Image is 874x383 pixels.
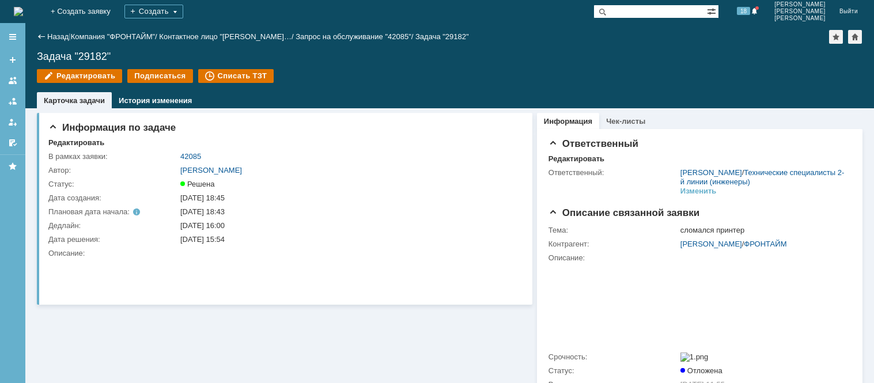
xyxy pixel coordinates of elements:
[680,240,742,248] a: [PERSON_NAME]
[548,240,678,249] div: Контрагент:
[680,352,709,362] img: 1.png
[69,32,70,40] div: |
[180,235,516,244] div: [DATE] 15:54
[744,240,786,248] a: ФРОНТАЙМ
[680,168,846,187] div: /
[680,366,722,375] span: Отложена
[680,168,844,186] a: Технические специалисты 2-й линии (инженеры)
[548,207,699,218] span: Описание связанной заявки
[48,249,519,258] div: Описание:
[180,221,516,230] div: [DATE] 16:00
[48,138,104,147] div: Редактировать
[48,194,178,203] div: Дата создания:
[737,7,750,15] span: 18
[180,180,214,188] span: Решена
[48,122,176,133] span: Информация по задаче
[548,253,848,263] div: Описание:
[159,32,292,41] a: Контактное лицо "[PERSON_NAME]…
[680,226,846,235] div: сломался принтер
[180,166,242,175] a: [PERSON_NAME]
[48,152,178,161] div: В рамках заявки:
[548,366,678,376] div: Статус:
[3,71,22,90] a: Заявки на командах
[3,134,22,152] a: Мои согласования
[48,221,178,230] div: Дедлайн:
[48,166,178,175] div: Автор:
[3,92,22,111] a: Заявки в моей ответственности
[774,15,826,22] span: [PERSON_NAME]
[829,30,843,44] div: Добавить в избранное
[180,152,201,161] a: 42085
[44,96,105,105] a: Карточка задачи
[548,154,604,164] div: Редактировать
[548,168,678,177] div: Ответственный:
[119,96,192,105] a: История изменения
[3,113,22,131] a: Мои заявки
[606,117,645,126] a: Чек-листы
[296,32,415,41] div: /
[47,32,69,41] a: Назад
[548,226,678,235] div: Тема:
[48,207,164,217] div: Плановая дата начала:
[707,5,718,16] span: Расширенный поиск
[48,180,178,189] div: Статус:
[48,235,178,244] div: Дата решения:
[180,194,516,203] div: [DATE] 18:45
[296,32,411,41] a: Запрос на обслуживание "42085"
[14,7,23,16] img: logo
[848,30,862,44] div: Сделать домашней страницей
[71,32,155,41] a: Компания "ФРОНТАЙМ"
[680,187,717,196] div: Изменить
[3,51,22,69] a: Создать заявку
[159,32,296,41] div: /
[180,207,516,217] div: [DATE] 18:43
[124,5,183,18] div: Создать
[680,168,742,177] a: [PERSON_NAME]
[774,8,826,15] span: [PERSON_NAME]
[548,352,678,362] div: Срочность:
[680,240,846,249] div: /
[774,1,826,8] span: [PERSON_NAME]
[14,7,23,16] a: Перейти на домашнюю страницу
[415,32,469,41] div: Задача "29182"
[544,117,592,126] a: Информация
[71,32,160,41] div: /
[37,51,862,62] div: Задача "29182"
[548,138,638,149] span: Ответственный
